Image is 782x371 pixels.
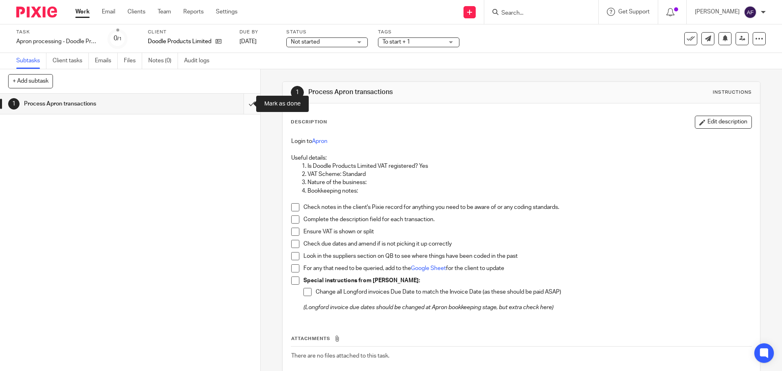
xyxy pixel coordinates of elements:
img: Pixie [16,7,57,18]
label: Task [16,29,98,35]
a: Subtasks [16,53,46,69]
p: [PERSON_NAME] [695,8,740,16]
span: To start + 1 [382,39,410,45]
a: Google Sheet [411,266,446,271]
span: Get Support [618,9,650,15]
em: (Longford invoice due dates should be changed at Apron bookkeeping stage, but extra check here) [303,305,554,310]
a: Email [102,8,115,16]
p: Complete the description field for each transaction. [303,215,751,224]
label: Due by [239,29,276,35]
p: For any that need to be queried, add to the for the client to update [303,264,751,272]
a: Notes (0) [148,53,178,69]
p: Look in the suppliers section on QB to see where things have been coded in the past [303,252,751,260]
span: Attachments [291,336,330,341]
p: Is Doodle Products Limited VAT registered? Yes [308,162,751,170]
p: Description [291,119,327,125]
div: 1 [8,98,20,110]
a: Audit logs [184,53,215,69]
strong: Special instructions from [PERSON_NAME]: [303,278,420,283]
p: VAT Scheme: Standard [308,170,751,178]
button: + Add subtask [8,74,53,88]
p: Bookkeeping notes: [308,187,751,195]
span: There are no files attached to this task. [291,353,389,359]
p: Login to [291,137,751,145]
a: Apron [312,138,327,144]
a: Work [75,8,90,16]
span: Not started [291,39,320,45]
h1: Process Apron transactions [24,98,165,110]
a: Settings [216,8,237,16]
p: Useful details: [291,154,751,162]
a: Team [158,8,171,16]
p: Check notes in the client's Pixie record for anything you need to be aware of or any coding stand... [303,203,751,211]
h1: Process Apron transactions [308,88,539,97]
label: Tags [378,29,459,35]
p: Nature of the business: [308,178,751,187]
p: Change all Longford invoices Due Date to match the Invoice Date (as these should be paid ASAP) [316,288,751,296]
button: Edit description [695,116,752,129]
div: Instructions [713,89,752,96]
label: Client [148,29,229,35]
a: Files [124,53,142,69]
p: Doodle Products Limited [148,37,211,46]
a: Reports [183,8,204,16]
label: Status [286,29,368,35]
div: Apron processing - Doodle Products [16,37,98,46]
p: Check due dates and amend if is not picking it up correctly [303,240,751,248]
input: Search [501,10,574,17]
a: Emails [95,53,118,69]
div: 0 [114,34,122,43]
a: Client tasks [53,53,89,69]
small: /1 [117,37,122,41]
a: Clients [127,8,145,16]
img: svg%3E [744,6,757,19]
p: Ensure VAT is shown or split [303,228,751,236]
span: [DATE] [239,39,257,44]
div: 1 [291,86,304,99]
